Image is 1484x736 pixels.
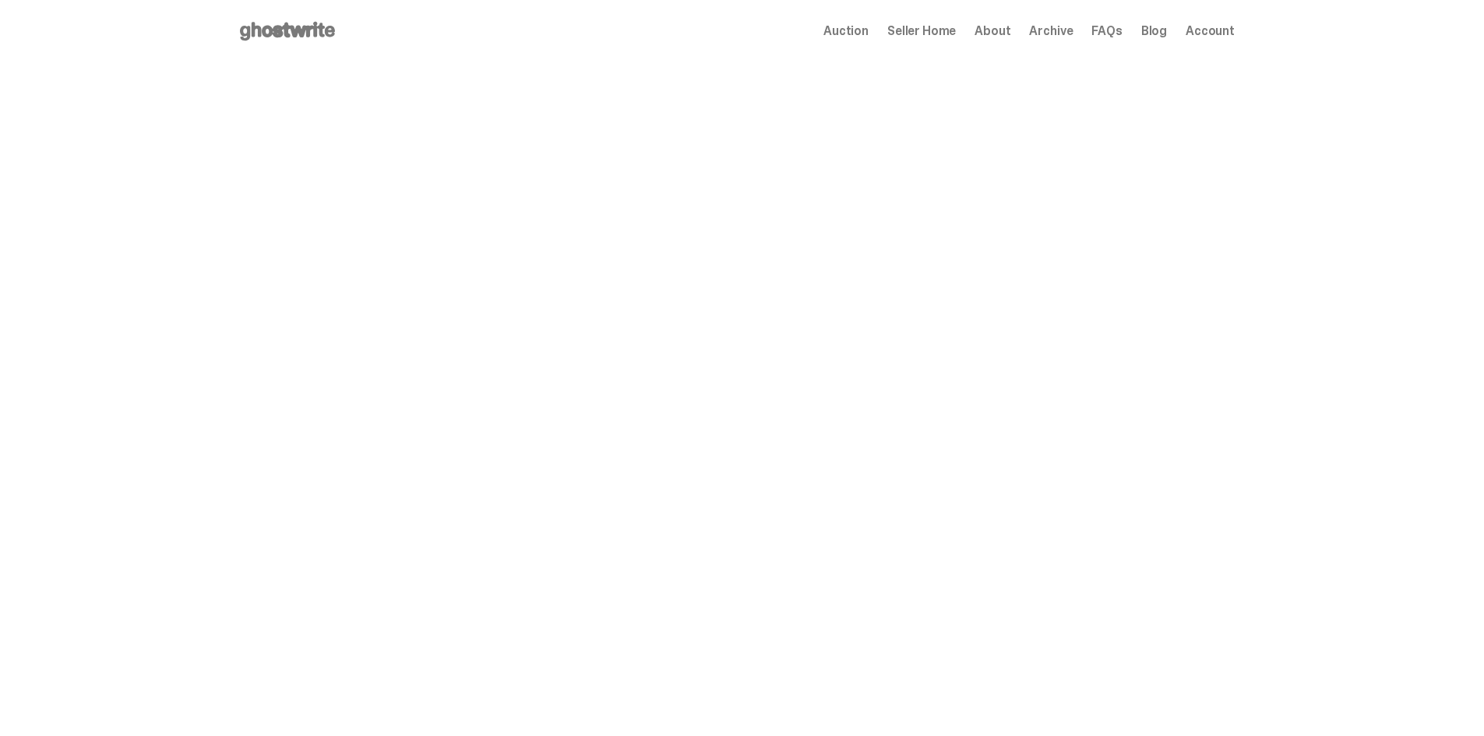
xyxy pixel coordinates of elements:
[1029,25,1073,37] a: Archive
[975,25,1010,37] a: About
[1141,25,1167,37] a: Blog
[887,25,956,37] a: Seller Home
[1186,25,1235,37] a: Account
[823,25,869,37] a: Auction
[1091,25,1122,37] a: FAQs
